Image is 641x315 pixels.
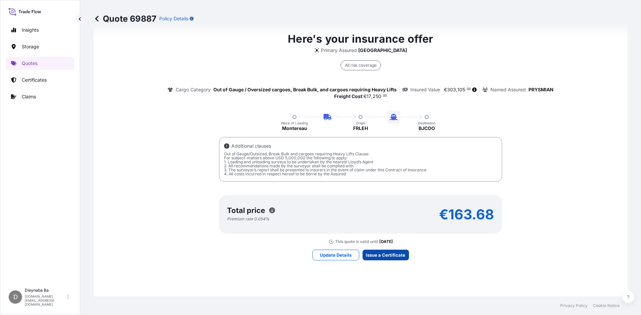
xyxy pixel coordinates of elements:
[25,294,66,306] p: [DOMAIN_NAME][EMAIL_ADDRESS][DOMAIN_NAME]
[335,239,378,244] p: This quote is valid until
[6,73,74,87] a: Certificates
[467,88,471,90] span: 00
[366,252,405,258] p: Issue a Certificate
[341,60,381,70] div: All risk coverage
[22,93,36,100] p: Claims
[224,152,497,176] p: Out of Gauge/Outsized, Break Bulk and cargoes requiring Heavy Lifts Clause: For subject-matters a...
[593,303,620,308] a: Cookie Notice
[6,40,74,53] a: Storage
[13,294,18,300] span: D
[93,13,157,24] p: Quote 69887
[457,87,465,92] span: 105
[490,86,526,93] p: Named Assured
[282,125,307,132] p: Montereau
[364,94,367,99] span: €
[281,121,308,125] p: Place of Loading
[334,93,387,100] p: :
[382,95,383,97] span: .
[358,47,407,54] p: [GEOGRAPHIC_DATA]
[418,121,435,125] p: Destination
[213,86,397,93] p: Out of Gauge / Oversized cargoes, Break Bulk, and cargoes requiring Heavy Lifts
[22,43,39,50] p: Storage
[6,23,74,37] a: Insights
[356,121,365,125] p: Origin
[334,93,362,99] b: Freight Cost
[379,239,393,244] p: [DATE]
[321,47,357,54] p: Primary Assured
[363,250,409,260] button: Issue a Certificate
[353,125,368,132] p: FRLEH
[227,216,269,222] p: Premium rate 0.054 %
[383,95,387,97] span: 00
[456,87,457,92] span: ,
[439,209,494,220] p: €163.68
[6,57,74,70] a: Quotes
[231,143,271,149] p: Additional clauses
[288,31,433,47] p: Here's your insurance offer
[22,77,47,83] p: Certificates
[447,87,456,92] span: 303
[320,252,352,258] p: Update Details
[419,125,435,132] p: BJCOO
[159,15,188,22] p: Policy Details
[312,250,359,260] button: Update Details
[22,27,39,33] p: Insights
[6,90,74,103] a: Claims
[444,87,447,92] span: €
[410,86,440,93] p: Insured Value
[176,86,211,93] p: Cargo Category
[373,94,381,99] span: 250
[465,88,466,90] span: .
[22,60,37,67] p: Quotes
[227,207,265,214] p: Total price
[528,86,554,93] p: PRYSMIAN
[371,94,373,99] span: ,
[367,94,371,99] span: 17
[25,288,66,293] p: Dieynaba Ba
[560,303,588,308] a: Privacy Policy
